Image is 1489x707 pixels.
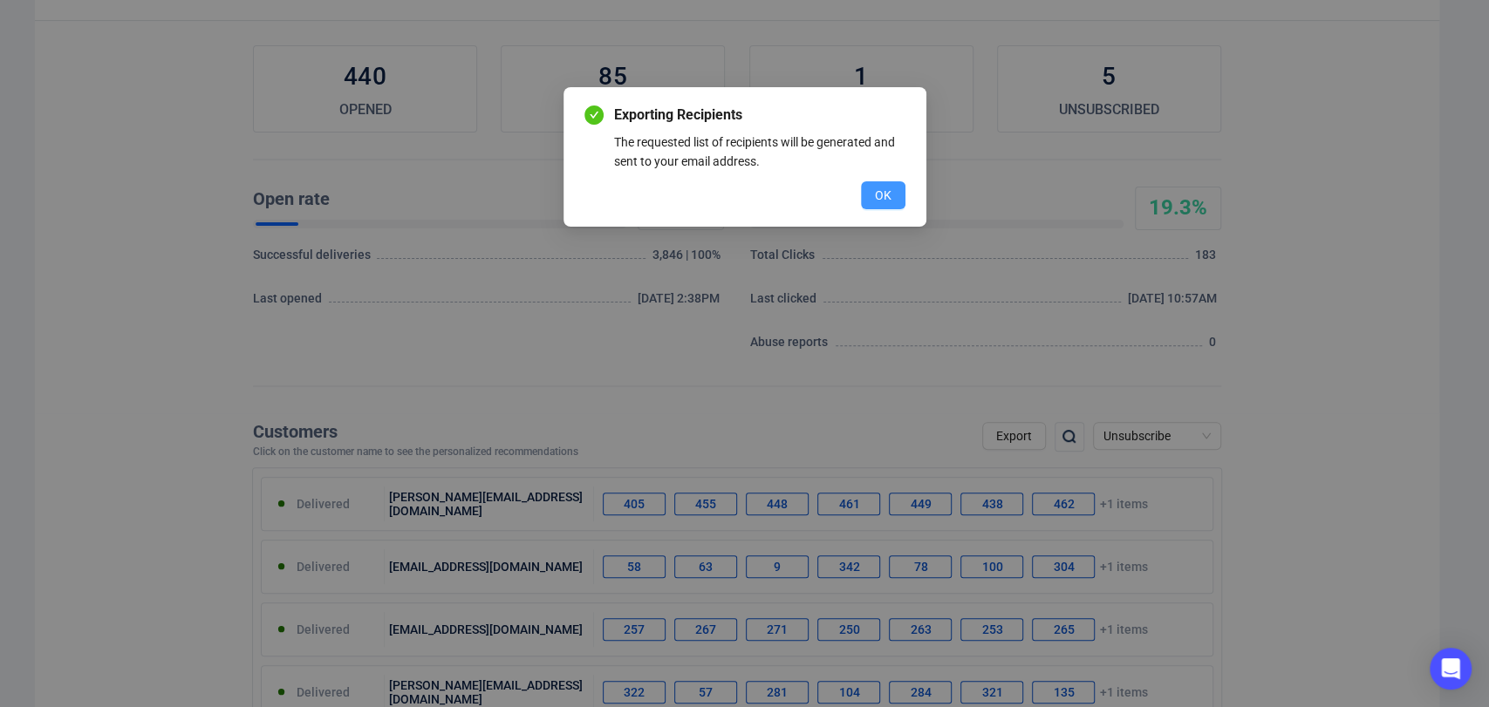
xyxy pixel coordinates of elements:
[875,186,891,205] span: OK
[861,181,905,209] button: OK
[1430,648,1472,690] div: Open Intercom Messenger
[614,105,905,126] span: Exporting Recipients
[584,105,604,125] span: check-circle
[614,133,905,171] div: The requested list of recipients will be generated and sent to your email address.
